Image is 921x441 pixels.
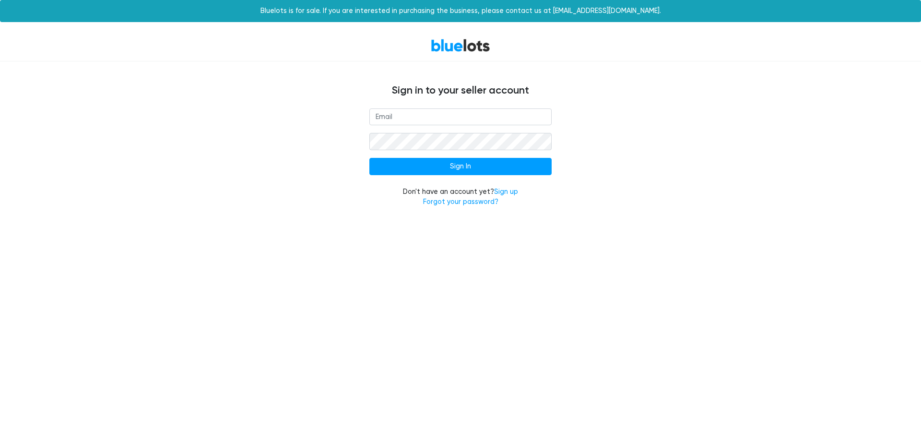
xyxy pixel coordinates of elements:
[369,187,552,207] div: Don't have an account yet?
[369,158,552,175] input: Sign In
[431,38,490,52] a: BlueLots
[494,188,518,196] a: Sign up
[369,108,552,126] input: Email
[173,84,748,97] h4: Sign in to your seller account
[423,198,498,206] a: Forgot your password?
